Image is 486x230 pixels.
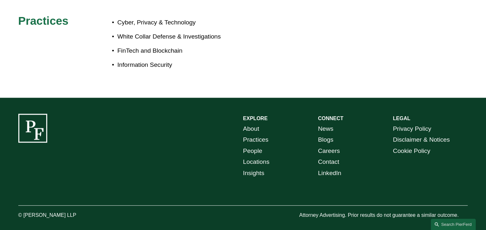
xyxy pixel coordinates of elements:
a: Careers [318,146,340,157]
p: Attorney Advertising. Prior results do not guarantee a similar outcome. [299,211,468,220]
span: Practices [18,14,69,27]
a: Search this site [431,219,476,230]
p: FinTech and Blockchain [117,45,243,57]
p: Cyber, Privacy & Technology [117,17,243,28]
a: News [318,123,333,135]
a: People [243,146,262,157]
a: Practices [243,134,269,146]
a: Contact [318,156,339,168]
strong: CONNECT [318,116,343,121]
a: Insights [243,168,264,179]
a: Disclaimer & Notices [393,134,450,146]
a: Blogs [318,134,333,146]
a: Privacy Policy [393,123,431,135]
a: Cookie Policy [393,146,430,157]
strong: LEGAL [393,116,410,121]
p: © [PERSON_NAME] LLP [18,211,112,220]
p: White Collar Defense & Investigations [117,31,243,42]
p: Information Security [117,59,243,71]
a: Locations [243,156,270,168]
a: About [243,123,259,135]
strong: EXPLORE [243,116,268,121]
a: LinkedIn [318,168,341,179]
